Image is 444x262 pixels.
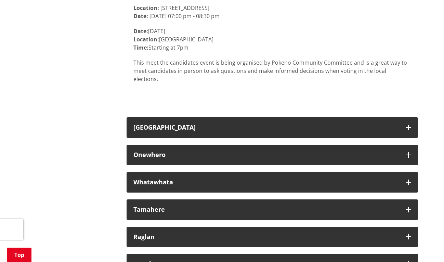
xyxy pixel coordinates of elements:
strong: Location: [133,36,159,43]
span: [STREET_ADDRESS] [160,4,209,12]
a: Top [7,248,31,262]
strong: Date: [133,12,148,20]
button: Raglan [127,227,418,247]
iframe: Messenger Launcher [413,233,437,258]
strong: Location: [133,4,159,12]
div: Whatawhata [133,179,399,186]
time: [DATE] 07:00 pm - 08:30 pm [149,12,220,20]
div: Onewhero [133,152,399,158]
strong: Date: [133,27,148,35]
button: Tamahere [127,199,418,220]
button: [GEOGRAPHIC_DATA] [127,117,418,138]
strong: Time: [133,44,148,51]
div: [GEOGRAPHIC_DATA] [133,124,399,131]
div: Tamahere [133,206,399,213]
p: This meet the candidates event is being organised by Pōkeno Community Committee and is a great wa... [133,58,411,83]
button: Whatawhata [127,172,418,193]
button: Onewhero [127,145,418,165]
div: Raglan [133,234,399,240]
p: [DATE] [GEOGRAPHIC_DATA] Starting at 7pm [133,27,411,52]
